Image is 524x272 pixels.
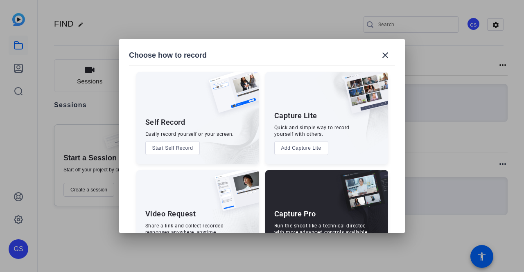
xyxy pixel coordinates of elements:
[274,209,316,219] div: Capture Pro
[212,196,259,262] img: embarkstudio-ugc-content.png
[145,141,200,155] button: Start Self Record
[380,50,390,60] mat-icon: close
[145,131,234,137] div: Easily record yourself or your screen.
[203,72,259,121] img: self-record.png
[145,117,185,127] div: Self Record
[145,209,196,219] div: Video Request
[145,223,224,236] div: Share a link and collect recorded responses anywhere, anytime.
[315,72,388,154] img: embarkstudio-capture-lite.png
[274,111,317,121] div: Capture Lite
[274,124,350,137] div: Quick and simple way to record yourself with others.
[129,50,207,60] h1: Choose how to record
[274,141,328,155] button: Add Capture Lite
[334,170,388,220] img: capture-pro.png
[337,72,388,122] img: capture-lite.png
[327,180,388,262] img: embarkstudio-capture-pro.png
[188,90,259,164] img: embarkstudio-self-record.png
[274,223,369,236] div: Run the shoot like a technical director, with more advanced controls available.
[208,170,259,220] img: ugc-content.png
